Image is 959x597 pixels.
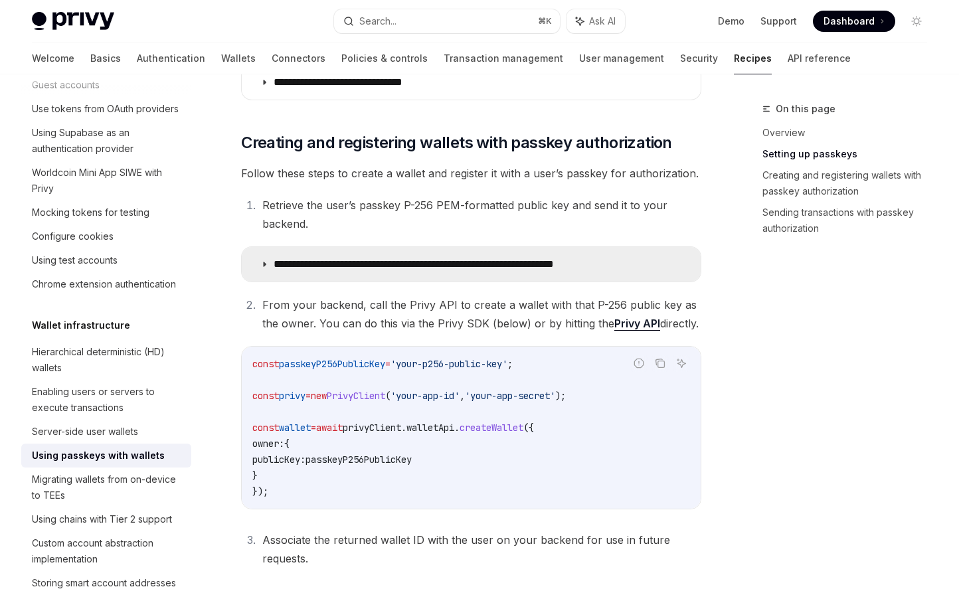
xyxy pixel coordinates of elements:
[406,422,454,434] span: walletApi
[221,43,256,74] a: Wallets
[673,355,690,372] button: Ask AI
[316,422,343,434] span: await
[680,43,718,74] a: Security
[444,43,563,74] a: Transaction management
[391,358,507,370] span: 'your-p256-public-key'
[32,165,183,197] div: Worldcoin Mini App SIWE with Privy
[32,101,179,117] div: Use tokens from OAuth providers
[652,355,669,372] button: Copy the contents from the code block
[252,422,279,434] span: const
[272,43,325,74] a: Connectors
[630,355,648,372] button: Report incorrect code
[343,422,401,434] span: privyClient
[824,15,875,28] span: Dashboard
[460,422,523,434] span: createWallet
[776,101,835,117] span: On this page
[21,468,191,507] a: Migrating wallets from on-device to TEEs
[32,205,149,220] div: Mocking tokens for testing
[555,390,566,402] span: );
[614,317,660,331] a: Privy API
[32,535,183,567] div: Custom account abstraction implementation
[813,11,895,32] a: Dashboard
[279,390,305,402] span: privy
[21,507,191,531] a: Using chains with Tier 2 support
[32,575,176,591] div: Storing smart account addresses
[241,164,701,183] span: Follow these steps to create a wallet and register it with a user’s passkey for authorization.
[32,228,114,244] div: Configure cookies
[32,317,130,333] h5: Wallet infrastructure
[734,43,772,74] a: Recipes
[507,358,513,370] span: ;
[32,448,165,464] div: Using passkeys with wallets
[460,390,465,402] span: ,
[21,224,191,248] a: Configure cookies
[21,161,191,201] a: Worldcoin Mini App SIWE with Privy
[538,16,552,27] span: ⌘ K
[305,454,412,466] span: passkeyP256PublicKey
[305,390,311,402] span: =
[32,276,176,292] div: Chrome extension authentication
[327,390,385,402] span: PrivyClient
[32,252,118,268] div: Using test accounts
[258,531,701,568] li: Associate the returned wallet ID with the user on your backend for use in future requests.
[258,296,701,333] li: From your backend, call the Privy API to create a wallet with that P-256 public key as the owner....
[21,121,191,161] a: Using Supabase as an authentication provider
[762,202,938,239] a: Sending transactions with passkey authorization
[359,13,396,29] div: Search...
[718,15,744,28] a: Demo
[401,422,406,434] span: .
[32,12,114,31] img: light logo
[21,380,191,420] a: Enabling users or servers to execute transactions
[311,422,316,434] span: =
[32,344,183,376] div: Hierarchical deterministic (HD) wallets
[311,390,327,402] span: new
[454,422,460,434] span: .
[788,43,851,74] a: API reference
[252,454,305,466] span: publicKey:
[32,424,138,440] div: Server-side user wallets
[252,438,284,450] span: owner:
[385,358,391,370] span: =
[523,422,534,434] span: ({
[906,11,927,32] button: Toggle dark mode
[252,469,258,481] span: }
[279,422,311,434] span: wallet
[589,15,616,28] span: Ask AI
[32,384,183,416] div: Enabling users or servers to execute transactions
[241,132,672,153] span: Creating and registering wallets with passkey authorization
[21,420,191,444] a: Server-side user wallets
[21,97,191,121] a: Use tokens from OAuth providers
[252,358,279,370] span: const
[21,340,191,380] a: Hierarchical deterministic (HD) wallets
[21,248,191,272] a: Using test accounts
[762,143,938,165] a: Setting up passkeys
[391,390,460,402] span: 'your-app-id'
[32,125,183,157] div: Using Supabase as an authentication provider
[21,444,191,468] a: Using passkeys with wallets
[21,201,191,224] a: Mocking tokens for testing
[258,196,701,233] li: Retrieve the user’s passkey P-256 PEM-formatted public key and send it to your backend.
[762,122,938,143] a: Overview
[567,9,625,33] button: Ask AI
[465,390,555,402] span: 'your-app-secret'
[252,390,279,402] span: const
[284,438,290,450] span: {
[334,9,561,33] button: Search...⌘K
[32,471,183,503] div: Migrating wallets from on-device to TEEs
[21,272,191,296] a: Chrome extension authentication
[90,43,121,74] a: Basics
[32,43,74,74] a: Welcome
[252,485,268,497] span: });
[21,571,191,595] a: Storing smart account addresses
[762,165,938,202] a: Creating and registering wallets with passkey authorization
[279,358,385,370] span: passkeyP256PublicKey
[341,43,428,74] a: Policies & controls
[579,43,664,74] a: User management
[21,531,191,571] a: Custom account abstraction implementation
[385,390,391,402] span: (
[32,511,172,527] div: Using chains with Tier 2 support
[137,43,205,74] a: Authentication
[760,15,797,28] a: Support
